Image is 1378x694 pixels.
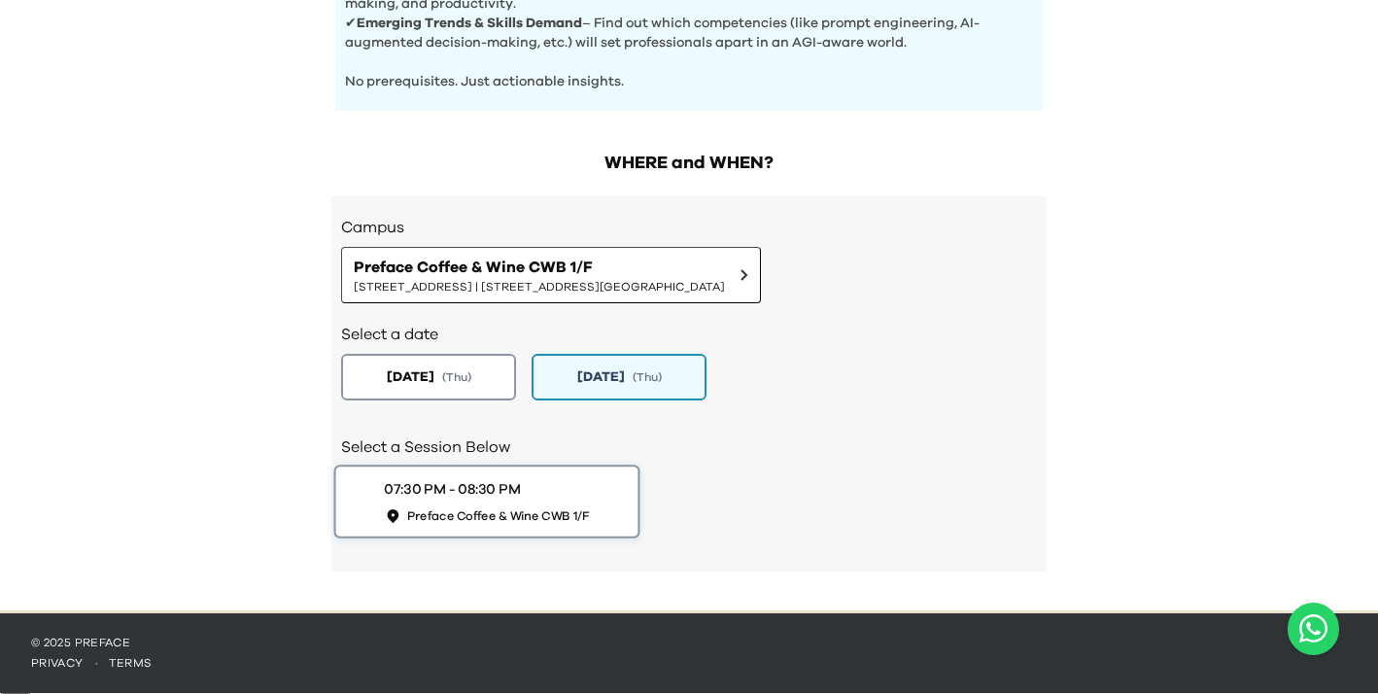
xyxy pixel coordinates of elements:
span: [STREET_ADDRESS] | [STREET_ADDRESS][GEOGRAPHIC_DATA] [354,279,725,295]
span: Preface Coffee & Wine CWB 1/F [407,507,590,524]
a: terms [109,657,153,669]
button: 07:30 PM - 08:30 PMPreface Coffee & Wine CWB 1/F [334,465,640,538]
span: [DATE] [387,367,434,387]
a: Chat with us on WhatsApp [1288,603,1339,655]
a: privacy [31,657,84,669]
p: © 2025 Preface [31,635,1347,650]
span: ( Thu ) [442,369,471,385]
button: [DATE](Thu) [532,354,706,400]
h2: Select a date [341,323,1037,346]
h2: Select a Session Below [341,435,1037,459]
span: [DATE] [577,367,625,387]
span: · [84,657,109,669]
button: Preface Coffee & Wine CWB 1/F[STREET_ADDRESS] | [STREET_ADDRESS][GEOGRAPHIC_DATA] [341,247,761,303]
p: ✔ – Find out which competencies (like prompt engineering, AI-augmented decision-making, etc.) wil... [345,14,1033,52]
b: Emerging Trends & Skills Demand [357,17,582,30]
p: No prerequisites. Just actionable insights. [345,52,1033,91]
h2: WHERE and WHEN? [331,150,1047,177]
div: 07:30 PM - 08:30 PM [384,479,520,500]
h3: Campus [341,216,1037,239]
span: ( Thu ) [633,369,662,385]
span: Preface Coffee & Wine CWB 1/F [354,256,725,279]
button: Open WhatsApp chat [1288,603,1339,655]
button: [DATE](Thu) [341,354,516,400]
